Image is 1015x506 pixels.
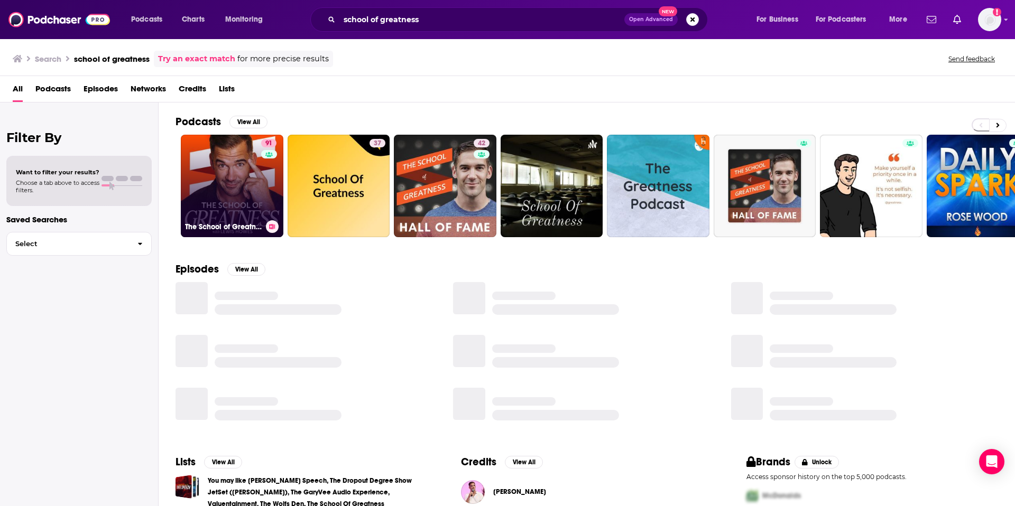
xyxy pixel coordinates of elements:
a: Try an exact match [158,53,235,65]
a: You may like Tate Speech, The Dropout Degree Show JetSet (Josh King Madrid), The GaryVee Audio Ex... [176,475,199,499]
span: Select [7,240,129,247]
a: 42 [474,139,490,147]
span: More [889,12,907,27]
h2: Podcasts [176,115,221,128]
span: Open Advanced [629,17,673,22]
button: Show profile menu [978,8,1001,31]
button: open menu [124,11,176,28]
a: Show notifications dropdown [949,11,965,29]
span: New [659,6,678,16]
h2: Credits [461,455,496,468]
a: 91The School of Greatness [181,135,283,237]
a: All [13,80,23,102]
span: 42 [478,138,485,149]
button: open menu [749,11,811,28]
h2: Filter By [6,130,152,145]
button: View All [229,116,267,128]
img: User Profile [978,8,1001,31]
h3: Search [35,54,61,64]
h2: Episodes [176,263,219,276]
a: EpisodesView All [176,263,265,276]
a: PodcastsView All [176,115,267,128]
span: For Business [756,12,798,27]
a: CreditsView All [461,455,543,468]
a: Show notifications dropdown [922,11,940,29]
a: 42 [394,135,496,237]
button: open menu [882,11,920,28]
a: Podcasts [35,80,71,102]
button: View All [505,456,543,468]
svg: Add a profile image [993,8,1001,16]
a: Episodes [84,80,118,102]
h3: The School of Greatness [185,222,262,231]
a: Networks [131,80,166,102]
button: open menu [218,11,276,28]
a: Lists [219,80,235,102]
span: Charts [182,12,205,27]
span: For Podcasters [816,12,866,27]
img: Lewis Howes [461,480,485,504]
a: 37 [370,139,385,147]
button: View All [227,263,265,276]
span: Want to filter your results? [16,168,99,176]
span: for more precise results [237,53,329,65]
a: ListsView All [176,455,242,468]
img: Podchaser - Follow, Share and Rate Podcasts [8,10,110,30]
button: Open AdvancedNew [624,13,678,26]
p: Saved Searches [6,214,152,224]
h2: Lists [176,455,196,468]
div: Search podcasts, credits, & more... [320,7,718,32]
a: Charts [175,11,211,28]
input: Search podcasts, credits, & more... [339,11,624,28]
span: Logged in as megcassidy [978,8,1001,31]
p: Access sponsor history on the top 5,000 podcasts. [746,473,998,481]
span: McDonalds [762,491,801,500]
button: Select [6,232,152,256]
span: Monitoring [225,12,263,27]
span: Podcasts [131,12,162,27]
h2: Brands [746,455,790,468]
a: 37 [288,135,390,237]
a: Credits [179,80,206,102]
button: View All [204,456,242,468]
a: Lewis Howes [493,488,546,496]
span: [PERSON_NAME] [493,488,546,496]
span: 91 [265,138,272,149]
div: Open Intercom Messenger [979,449,1004,474]
a: 91 [261,139,276,147]
button: Send feedback [945,54,998,63]
button: open menu [809,11,882,28]
span: Choose a tab above to access filters. [16,179,99,194]
span: 37 [374,138,381,149]
button: Unlock [795,456,839,468]
h3: school of greatness [74,54,150,64]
